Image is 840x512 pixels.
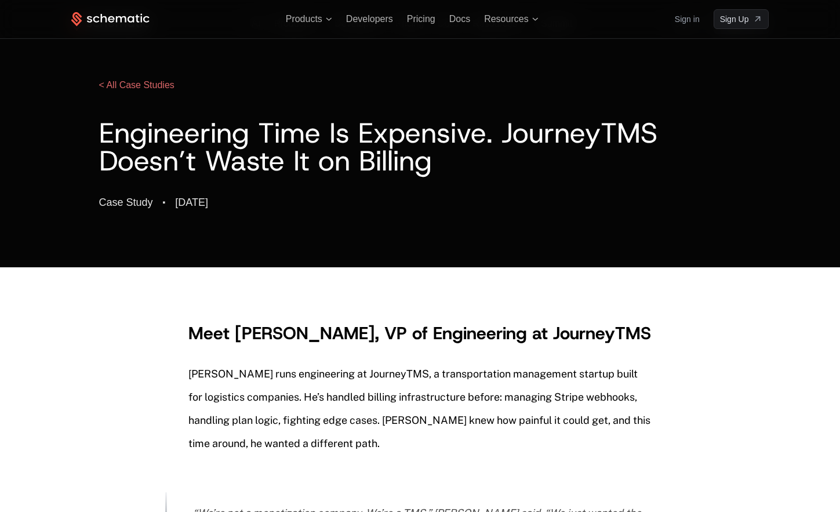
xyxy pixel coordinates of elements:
span: Sign Up [720,13,749,25]
p: [PERSON_NAME] runs engineering at JourneyTMS, a transportation management startup built for logis... [188,362,652,455]
a: Sign in [675,10,700,28]
span: Meet [PERSON_NAME], VP of Engineering at JourneyTMS [188,322,651,344]
a: < All Case Studies [99,80,174,90]
div: [DATE] [175,197,208,208]
a: Developers [346,14,393,24]
span: Products [286,14,322,24]
a: [object Object] [714,9,769,29]
a: Docs [449,14,470,24]
span: Resources [484,14,528,24]
h1: Engineering Time Is Expensive. JourneyTMS Doesn’t Waste It on Billing [99,119,741,175]
div: Case Study [99,197,153,208]
div: · [162,193,166,212]
a: Pricing [407,14,435,24]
